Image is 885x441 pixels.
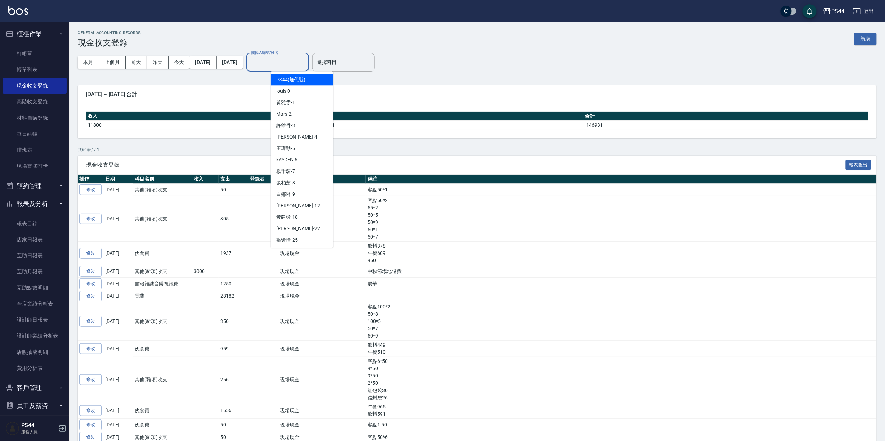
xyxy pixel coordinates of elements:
button: 商品管理 [3,415,67,433]
td: 伙食費 [133,242,192,265]
td: -146931 [583,120,868,130]
td: 305 [219,196,248,242]
td: 350 [219,302,248,341]
td: 現場現金 [278,290,313,302]
th: 備註 [366,175,877,184]
a: 互助點數明細 [3,280,67,296]
td: 其他(雜項)收支 [133,357,192,402]
td: 客點50*2 55*2 50*5 50*9 50*1 50*7 [366,196,877,242]
a: 費用分析表 [3,360,67,376]
td: [DATE] [103,341,133,357]
span: kAYDEN -6 [276,156,298,164]
td: 客點100*2 50*8 100*5 50*7 50*9 [366,302,877,341]
a: 每日結帳 [3,126,67,142]
a: 互助月報表 [3,264,67,280]
th: 登錄者 [248,175,278,184]
span: [DATE] ~ [DATE] 合計 [86,91,868,98]
span: Mars -2 [276,110,292,118]
span: louis -0 [276,88,290,95]
td: 現場現金 [278,302,313,341]
span: PS44 (無代號) [276,76,306,83]
a: 店家日報表 [3,232,67,248]
a: 修改 [79,214,102,224]
td: [DATE] [103,357,133,402]
td: 50 [219,184,248,196]
a: 報表目錄 [3,216,67,232]
td: 中秋節場地退費 [366,265,877,278]
td: 現場現金 [278,341,313,357]
td: 伙食費 [133,419,192,431]
td: 28182 [219,290,248,302]
a: 新增 [854,35,877,42]
td: 客點1-50 [366,419,877,431]
td: 飲料378 午餐609 950 [366,242,877,265]
p: 共 66 筆, 1 / 1 [78,147,877,153]
button: 預約管理 [3,177,67,195]
td: 現場現金 [278,242,313,265]
td: 3000 [192,265,219,278]
button: 昨天 [147,56,169,69]
div: PS44 [831,7,844,16]
td: [DATE] [103,196,133,242]
button: 報表及分析 [3,195,67,213]
a: 設計師日報表 [3,312,67,328]
a: 修改 [79,278,102,289]
a: 設計師業績分析表 [3,328,67,344]
td: 伙食費 [133,402,192,419]
span: [PERSON_NAME] -12 [276,202,320,209]
td: 現場現金 [278,402,313,419]
a: 店販抽成明細 [3,344,67,360]
button: PS44 [820,4,847,18]
td: [DATE] [103,402,133,419]
button: 今天 [169,56,190,69]
th: 科目名稱 [133,175,192,184]
button: save [803,4,817,18]
button: 本月 [78,56,99,69]
a: 修改 [79,291,102,302]
td: 午餐965 飲料591 [366,402,877,419]
td: 256 [219,357,248,402]
td: 現場現金 [278,277,313,290]
p: 服務人員 [21,429,57,435]
td: 1556 [219,402,248,419]
a: 修改 [79,419,102,430]
a: 高階收支登錄 [3,94,67,110]
a: 修改 [79,248,102,259]
a: 修改 [79,405,102,416]
a: 修改 [79,343,102,354]
a: 排班表 [3,142,67,158]
th: 收入 [86,112,316,121]
span: 白鄰琳 -9 [276,191,295,198]
th: 收入 [192,175,219,184]
button: 登出 [850,5,877,18]
td: 客點50*1 [366,184,877,196]
button: 新增 [854,33,877,45]
span: [PERSON_NAME] -4 [276,133,317,141]
td: 現場現金 [278,265,313,278]
td: [DATE] [103,265,133,278]
span: 張柏芝 -8 [276,179,295,186]
th: 操作 [78,175,103,184]
td: 其他(雜項)收支 [133,184,192,196]
td: 其他(雜項)收支 [133,265,192,278]
td: [DATE] [103,277,133,290]
td: [DATE] [103,290,133,302]
td: 1937 [219,242,248,265]
span: 楊千蓉 -7 [276,168,295,175]
td: 飲料449 午餐510 [366,341,877,357]
td: 客點6*50 9*50 9*50 2*50 紅包袋30 信封袋26 [366,357,877,402]
th: 關係人 [313,175,366,184]
span: 黃建舜 -18 [276,214,298,221]
td: [DATE] [103,302,133,341]
a: 現場電腦打卡 [3,158,67,174]
th: 日期 [103,175,133,184]
a: 材料自購登錄 [3,110,67,126]
td: 其他(雜項)收支 [133,302,192,341]
a: 修改 [79,316,102,327]
button: 前天 [126,56,147,69]
button: 客戶管理 [3,379,67,397]
td: 現場現金 [278,419,313,431]
td: 書報雜誌音樂視訊費 [133,277,192,290]
span: [PERSON_NAME] -22 [276,225,320,232]
h2: GENERAL ACCOUNTING RECORDS [78,31,141,35]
